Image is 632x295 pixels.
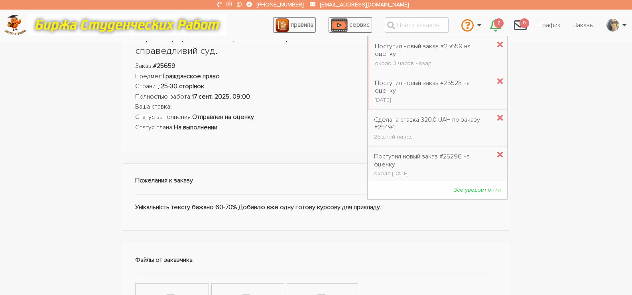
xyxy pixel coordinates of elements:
a: правила [273,17,316,33]
div: около 3 часов назад [375,61,491,66]
div: 26 дней назад [374,134,491,140]
a: Поступил новый заказ #25659 на оценку около 3 часов назад [368,38,497,71]
strong: #25659 [153,62,175,70]
div: Поступил новый заказ #25528 на оценку [375,79,491,95]
a: [EMAIL_ADDRESS][DOMAIN_NAME] [320,1,409,8]
span: 2 [494,18,504,28]
strong: 17 сент. 2025, 09:00 [192,93,250,101]
span: сервис [349,21,370,29]
li: Статус плана: [135,123,497,133]
a: Поступил новый заказ #25296 на оценку около [DATE] [368,148,497,181]
div: [DATE] [375,97,491,103]
div: Поступил новый заказ #25659 на оценку [375,43,491,58]
strong: Гражданское право [163,72,220,80]
li: Предмет: [135,71,497,82]
a: Поступил новый заказ #25528 на оценку [DATE] [368,75,497,108]
strong: 25-30 сторінок [161,82,204,90]
strong: Отправлен на оценку [192,113,254,121]
a: График [533,18,567,33]
a: Все уведомления [447,182,507,197]
div: около [DATE] [374,171,491,176]
li: Ваша ставка: [135,102,497,112]
a: Заказы [567,18,600,33]
input: Поиск заказов [385,17,449,33]
img: motto-12e01f5a76059d5f6a28199ef077b1f78e012cfde436ab5cf1d4517935686d32.gif [28,14,227,36]
div: Поступил новый заказ #25296 на оценку [374,153,491,168]
strong: Файлы от заказчика [135,256,193,264]
a: 0 [508,14,533,36]
strong: На выполнении [174,123,217,131]
a: 2 [484,14,508,36]
a: [PHONE_NUMBER] [257,1,303,8]
li: Заказ: [135,61,497,71]
a: Сделана ставка 320.0 UAH по заказу #25494 26 дней назад [368,112,497,145]
li: Статус выполнения: [135,112,497,123]
img: play_icon-49f7f135c9dc9a03216cfdbccbe1e3994649169d890fb554cedf0eac35a01ba8.png [331,18,348,32]
span: 0 [520,18,529,28]
a: сервис [329,17,372,33]
li: Полностью работа: [135,92,497,102]
img: logo-c4363faeb99b52c628a42810ed6dfb4293a56d4e4775eb116515dfe7f33672af.png [4,15,26,35]
strong: Пожелания к заказу [135,176,193,184]
span: правила [291,21,313,29]
li: Страниц: [135,81,497,92]
div: Сделана ставка 320.0 UAH по заказу #25494 [374,116,491,131]
div: Унікальність тексту бажано 60-70% Добавлю вже одну готову курсову для прикладу. [123,163,510,231]
img: agreement_icon-feca34a61ba7f3d1581b08bc946b2ec1ccb426f67415f344566775c155b7f62c.png [276,18,289,32]
img: IMG20230604135906.jpg [607,19,619,32]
